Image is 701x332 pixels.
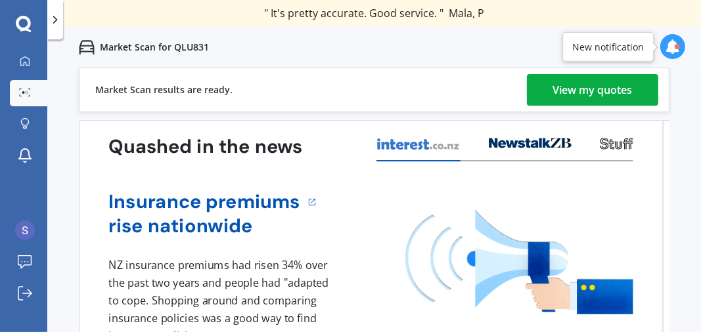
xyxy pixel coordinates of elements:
a: View my quotes [527,74,658,106]
img: car.f15378c7a67c060ca3f3.svg [79,39,95,55]
a: rise nationwide [108,214,300,238]
img: media image [405,210,633,314]
div: View my quotes [553,74,633,106]
div: New notification [572,41,644,54]
h3: Quashed in the news [108,135,302,159]
a: Insurance premiums [108,190,300,214]
div: Market Scan results are ready. [95,68,233,112]
img: ACg8ocIe1ukIhdQSgLzb0R6EQ4JXwzjEBWU8wk63pxg1iTYp3uTbXQ=s96-c [15,220,35,240]
p: Market Scan for QLU831 [100,41,209,54]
